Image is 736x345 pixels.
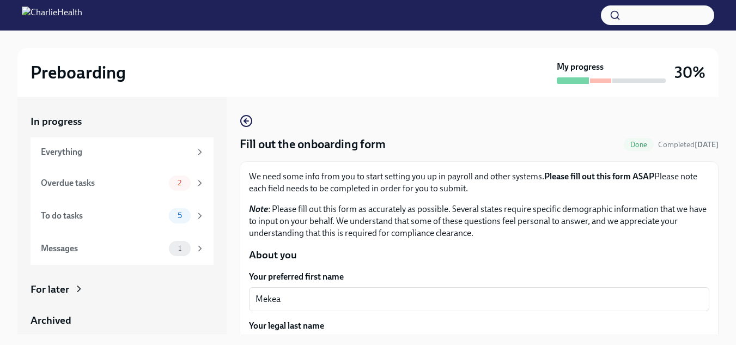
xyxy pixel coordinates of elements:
[544,171,654,181] strong: Please fill out this form ASAP
[31,137,214,167] a: Everything
[31,313,214,328] a: Archived
[31,232,214,265] a: Messages1
[249,171,709,195] p: We need some info from you to start setting you up in payroll and other systems. Please note each...
[41,177,165,189] div: Overdue tasks
[31,282,214,296] a: For later
[31,167,214,199] a: Overdue tasks2
[31,114,214,129] a: In progress
[658,140,719,149] span: Completed
[41,210,165,222] div: To do tasks
[249,203,709,239] p: : Please fill out this form as accurately as possible. Several states require specific demographi...
[674,63,705,82] h3: 30%
[256,293,703,306] textarea: Mekea
[249,248,709,262] p: About you
[249,204,268,214] strong: Note
[22,7,82,24] img: CharlieHealth
[249,271,709,283] label: Your preferred first name
[557,61,604,73] strong: My progress
[171,179,188,187] span: 2
[41,146,191,158] div: Everything
[624,141,654,149] span: Done
[171,211,188,220] span: 5
[249,320,709,332] label: Your legal last name
[695,140,719,149] strong: [DATE]
[31,199,214,232] a: To do tasks5
[658,140,719,150] span: October 14th, 2025 11:34
[41,243,165,255] div: Messages
[240,136,386,153] h4: Fill out the onboarding form
[31,62,126,83] h2: Preboarding
[31,282,69,296] div: For later
[172,244,188,252] span: 1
